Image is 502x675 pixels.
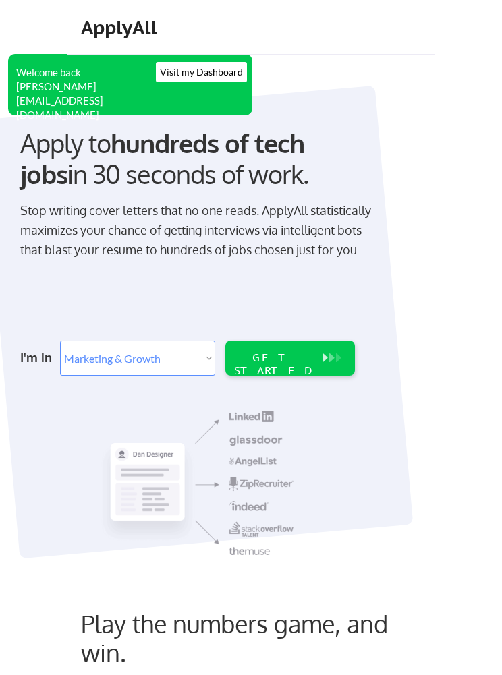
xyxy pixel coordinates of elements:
[81,609,410,667] div: Play the numbers game, and win.
[20,127,310,190] strong: hundreds of tech jobs
[231,351,317,377] div: GET STARTED
[81,16,161,39] div: ApplyAll
[20,347,53,368] div: I'm in
[20,128,374,189] div: Apply to in 30 seconds of work.
[16,65,152,122] div: Welcome back [PERSON_NAME][EMAIL_ADDRESS][DOMAIN_NAME]
[20,201,374,259] div: Stop writing cover letters that no one reads. ApplyAll statistically maximizes your chance of get...
[156,62,247,82] button: Visit my Dashboard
